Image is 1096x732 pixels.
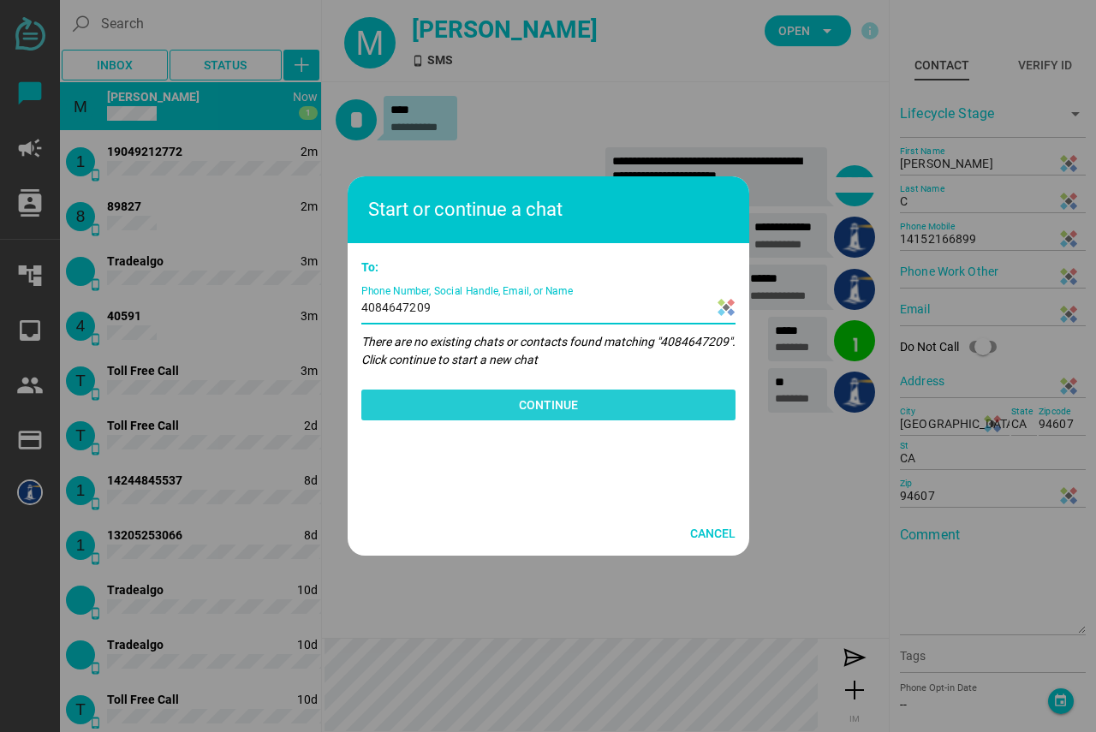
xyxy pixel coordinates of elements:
img: Sticky Password [718,299,735,316]
button: Continue [361,390,736,420]
i: There are no existing chats or contacts found matching "4084647209". [361,335,736,369]
h3: Start or continue a chat [368,188,749,231]
p: To: [361,259,736,277]
span: Cancel [690,523,736,544]
input: Phone Number, Social Handle, Email, or Name [361,277,736,324]
div: Click continue to start a new chat [361,351,736,369]
span: Continue [519,395,578,415]
button: Cancel [683,518,742,549]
